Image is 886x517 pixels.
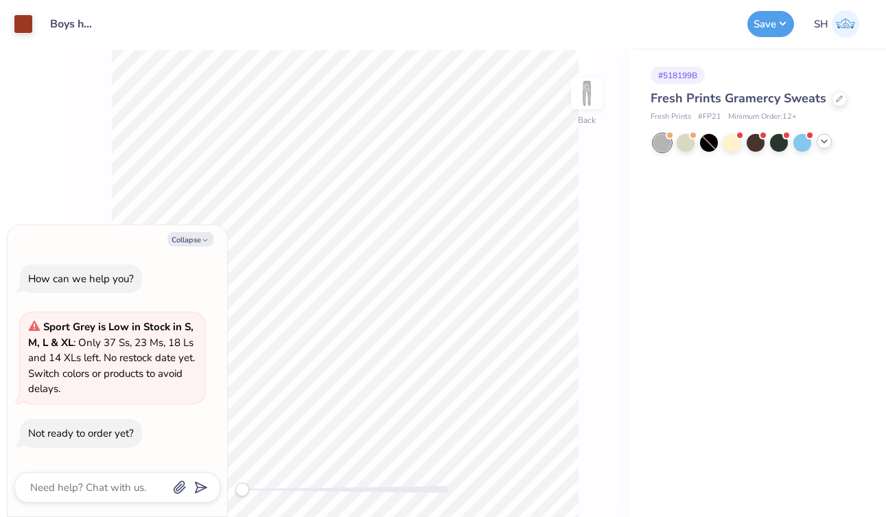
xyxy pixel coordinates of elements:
[235,483,249,496] div: Accessibility label
[832,10,859,38] img: Sofia Hristidis
[698,111,721,123] span: # FP21
[808,10,865,38] a: SH
[28,320,194,349] strong: Sport Grey is Low in Stock in S, M, L & XL
[578,114,596,126] div: Back
[40,10,107,38] input: Untitled Design
[28,320,195,395] span: : Only 37 Ss, 23 Ms, 18 Ls and 14 XLs left. No restock date yet. Switch colors or products to avo...
[651,111,691,123] span: Fresh Prints
[747,11,794,37] button: Save
[814,16,828,32] span: SH
[28,426,134,440] div: Not ready to order yet?
[651,67,705,84] div: # 518199B
[167,232,213,246] button: Collapse
[651,90,826,106] span: Fresh Prints Gramercy Sweats
[28,272,134,286] div: How can we help you?
[573,80,601,107] img: Back
[728,111,797,123] span: Minimum Order: 12 +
